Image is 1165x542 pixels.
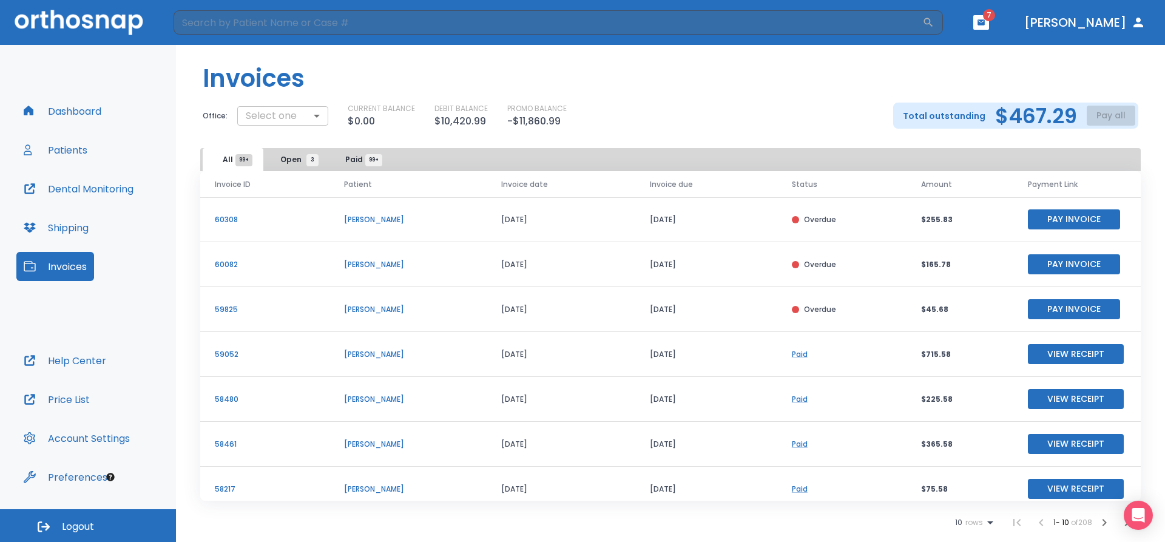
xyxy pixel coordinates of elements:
[1028,209,1120,229] button: Pay Invoice
[995,107,1077,125] h2: $467.29
[105,472,116,483] div: Tooltip anchor
[487,467,635,512] td: [DATE]
[962,518,983,527] span: rows
[635,467,777,512] td: [DATE]
[280,154,312,165] span: Open
[804,259,836,270] p: Overdue
[501,179,548,190] span: Invoice date
[1028,344,1124,364] button: View Receipt
[804,304,836,315] p: Overdue
[792,394,808,404] a: Paid
[203,148,392,171] div: tabs
[215,214,315,225] p: 60308
[16,385,97,414] button: Price List
[16,462,115,492] button: Preferences
[635,332,777,377] td: [DATE]
[1028,483,1124,493] a: View Receipt
[306,154,319,166] span: 3
[174,10,922,35] input: Search by Patient Name or Case #
[1028,479,1124,499] button: View Receipt
[215,394,315,405] p: 58480
[487,287,635,332] td: [DATE]
[921,304,999,315] p: $45.68
[792,439,808,449] a: Paid
[235,154,252,166] span: 99+
[792,349,808,359] a: Paid
[1124,501,1153,530] div: Open Intercom Messenger
[507,114,561,129] p: -$11,860.99
[650,179,693,190] span: Invoice due
[203,60,305,97] h1: Invoices
[215,439,315,450] p: 58461
[203,110,228,121] p: Office:
[348,103,415,114] p: CURRENT BALANCE
[921,394,999,405] p: $225.58
[1028,179,1078,190] span: Payment Link
[16,424,137,453] button: Account Settings
[16,252,94,281] button: Invoices
[1028,214,1120,224] a: Pay Invoice
[1028,259,1120,269] a: Pay Invoice
[983,9,995,21] span: 7
[921,439,999,450] p: $365.58
[16,174,141,203] button: Dental Monitoring
[1019,12,1150,33] button: [PERSON_NAME]
[215,304,315,315] p: 59825
[1028,393,1124,404] a: View Receipt
[344,484,472,495] p: [PERSON_NAME]
[215,349,315,360] p: 59052
[487,377,635,422] td: [DATE]
[635,422,777,467] td: [DATE]
[16,346,113,375] button: Help Center
[344,394,472,405] p: [PERSON_NAME]
[1071,517,1092,527] span: of 208
[237,104,328,128] div: Select one
[1028,348,1124,359] a: View Receipt
[635,242,777,287] td: [DATE]
[921,214,999,225] p: $255.83
[1028,434,1124,454] button: View Receipt
[344,349,472,360] p: [PERSON_NAME]
[903,109,985,123] p: Total outstanding
[804,214,836,225] p: Overdue
[1028,303,1120,314] a: Pay Invoice
[344,259,472,270] p: [PERSON_NAME]
[344,439,472,450] p: [PERSON_NAME]
[635,197,777,242] td: [DATE]
[215,259,315,270] p: 60082
[16,135,95,164] a: Patients
[487,197,635,242] td: [DATE]
[62,520,94,534] span: Logout
[365,154,382,166] span: 99+
[487,332,635,377] td: [DATE]
[635,377,777,422] td: [DATE]
[15,10,143,35] img: Orthosnap
[348,114,375,129] p: $0.00
[955,518,962,527] span: 10
[344,179,372,190] span: Patient
[215,179,251,190] span: Invoice ID
[921,179,952,190] span: Amount
[344,214,472,225] p: [PERSON_NAME]
[1028,254,1120,274] button: Pay Invoice
[434,114,486,129] p: $10,420.99
[434,103,488,114] p: DEBIT BALANCE
[921,484,999,495] p: $75.58
[487,242,635,287] td: [DATE]
[487,422,635,467] td: [DATE]
[921,259,999,270] p: $165.78
[792,484,808,494] a: Paid
[635,287,777,332] td: [DATE]
[921,349,999,360] p: $715.58
[507,103,567,114] p: PROMO BALANCE
[345,154,374,165] span: Paid
[215,484,315,495] p: 58217
[16,213,96,242] button: Shipping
